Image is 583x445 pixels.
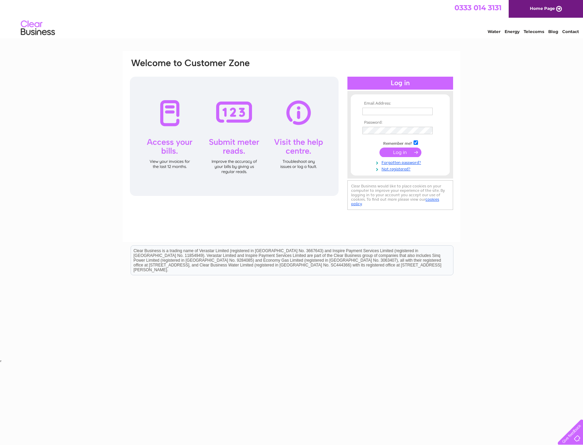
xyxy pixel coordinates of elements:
input: Submit [379,148,421,157]
th: Password: [361,120,440,125]
td: Remember me? [361,139,440,146]
a: Water [488,29,500,34]
a: Energy [505,29,520,34]
a: Contact [562,29,579,34]
a: Telecoms [524,29,544,34]
div: Clear Business is a trading name of Verastar Limited (registered in [GEOGRAPHIC_DATA] No. 3667643... [131,4,453,33]
th: Email Address: [361,101,440,106]
div: Clear Business would like to place cookies on your computer to improve your experience of the sit... [347,180,453,210]
img: logo.png [20,18,55,39]
a: Blog [548,29,558,34]
a: 0333 014 3131 [454,3,502,12]
a: Forgotten password? [362,159,440,165]
a: Not registered? [362,165,440,172]
a: cookies policy [351,197,439,206]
